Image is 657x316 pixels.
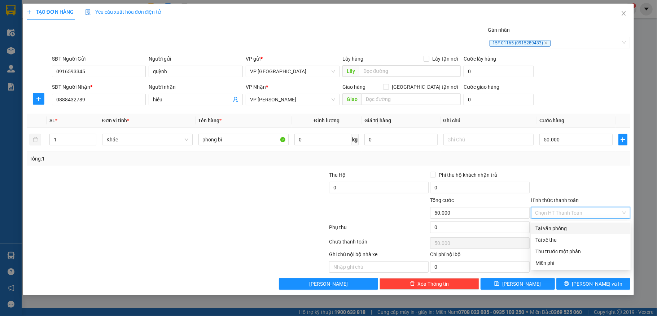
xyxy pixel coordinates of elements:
[329,250,429,261] div: Ghi chú nội bộ nhà xe
[564,281,569,287] span: printer
[27,9,32,14] span: plus
[488,27,510,33] label: Gán nhãn
[619,137,627,142] span: plus
[364,118,391,123] span: Giá trị hàng
[621,10,627,16] span: close
[436,171,500,179] span: Phí thu hộ khách nhận trả
[490,40,551,47] span: 15F-01165 (0915289433)
[246,84,266,90] span: VP Nhận
[556,278,631,290] button: printer[PERSON_NAME] và In
[464,94,533,105] input: Cước giao hàng
[149,55,243,63] div: Người gửi
[535,236,626,244] div: Tài xế thu
[441,114,537,128] th: Ghi chú
[364,134,437,145] input: 0
[494,281,499,287] span: save
[410,281,415,287] span: delete
[250,66,336,77] span: VP Mỹ Đình
[502,280,541,288] span: [PERSON_NAME]
[572,280,622,288] span: [PERSON_NAME] và In
[342,56,363,62] span: Lấy hàng
[618,134,628,145] button: plus
[539,118,564,123] span: Cước hàng
[33,96,44,102] span: plus
[279,278,378,290] button: [PERSON_NAME]
[342,84,365,90] span: Giao hàng
[198,118,222,123] span: Tên hàng
[85,9,161,15] span: Yêu cầu xuất hóa đơn điện tử
[106,134,188,145] span: Khác
[49,118,55,123] span: SL
[430,250,530,261] div: Chi phí nội bộ
[535,224,626,232] div: Tại văn phòng
[30,155,254,163] div: Tổng: 1
[362,93,461,105] input: Dọc đường
[359,65,461,77] input: Dọc đường
[342,65,359,77] span: Lấy
[328,238,429,250] div: Chưa thanh toán
[250,94,336,105] span: VP Quán Toan
[535,247,626,255] div: Thu trước một phần
[328,223,429,236] div: Phụ thu
[464,56,496,62] label: Cước lấy hàng
[380,278,479,290] button: deleteXóa Thông tin
[430,197,454,203] span: Tổng cước
[329,172,346,178] span: Thu Hộ
[535,259,626,267] div: Miễn phí
[544,41,548,45] span: close
[33,93,44,105] button: plus
[531,197,579,203] label: Hình thức thanh toán
[309,280,348,288] span: [PERSON_NAME]
[246,55,340,63] div: VP gửi
[418,280,449,288] span: Xóa Thông tin
[351,134,359,145] span: kg
[52,55,146,63] div: SĐT Người Gửi
[464,66,533,77] input: Cước lấy hàng
[389,83,461,91] span: [GEOGRAPHIC_DATA] tận nơi
[464,84,499,90] label: Cước giao hàng
[102,118,129,123] span: Đơn vị tính
[342,93,362,105] span: Giao
[233,97,238,102] span: user-add
[149,83,243,91] div: Người nhận
[85,9,91,15] img: icon
[443,134,534,145] input: Ghi Chú
[329,261,429,273] input: Nhập ghi chú
[429,55,461,63] span: Lấy tận nơi
[27,9,74,15] span: TẠO ĐƠN HÀNG
[614,4,634,24] button: Close
[314,118,340,123] span: Định lượng
[481,278,555,290] button: save[PERSON_NAME]
[198,134,289,145] input: VD: Bàn, Ghế
[52,83,146,91] div: SĐT Người Nhận
[30,134,41,145] button: delete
